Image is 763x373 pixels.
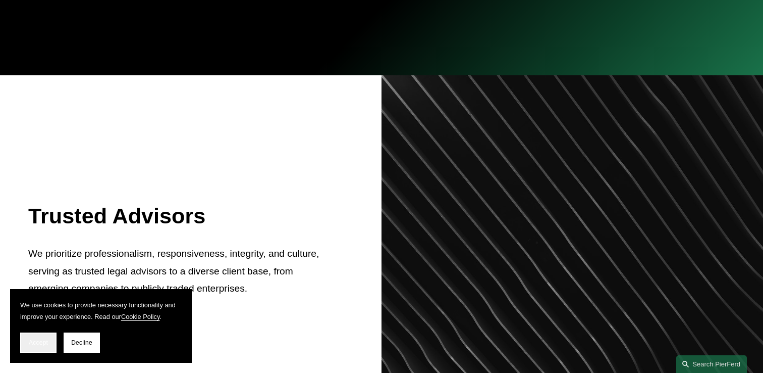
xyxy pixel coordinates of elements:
[28,203,322,229] h2: Trusted Advisors
[676,355,747,373] a: Search this site
[121,313,160,320] a: Cookie Policy
[29,339,48,346] span: Accept
[20,299,182,322] p: We use cookies to provide necessary functionality and improve your experience. Read our .
[20,333,57,353] button: Accept
[64,333,100,353] button: Decline
[28,245,322,298] p: We prioritize professionalism, responsiveness, integrity, and culture, serving as trusted legal a...
[71,339,92,346] span: Decline
[10,289,192,363] section: Cookie banner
